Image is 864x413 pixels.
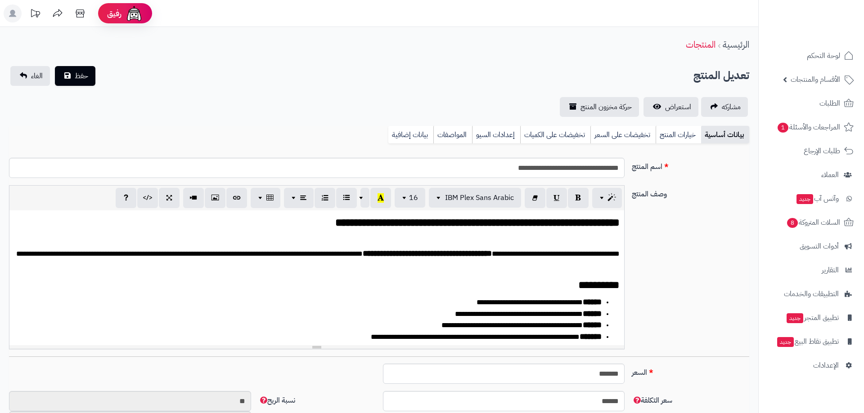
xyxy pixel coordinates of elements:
a: بيانات أساسية [701,126,749,144]
span: المراجعات والأسئلة [777,121,840,133]
a: المنتجات [686,38,715,51]
span: حفظ [75,71,88,81]
a: التقارير [764,259,859,281]
a: الطلبات [764,93,859,114]
a: بيانات إضافية [388,126,433,144]
span: الغاء [31,71,43,81]
span: وآتس آب [796,192,839,205]
label: اسم المنتج [628,158,753,172]
img: ai-face.png [125,4,143,22]
a: طلبات الإرجاع [764,140,859,162]
span: رفيق [107,8,121,19]
label: وصف المنتج [628,185,753,200]
span: 8 [787,218,798,228]
span: مشاركه [722,102,741,112]
a: تطبيق نقاط البيعجديد [764,331,859,352]
a: المواصفات [433,126,472,144]
span: 1 [778,123,788,133]
span: تطبيق نقاط البيع [776,335,839,348]
span: التطبيقات والخدمات [784,288,839,300]
a: الرئيسية [723,38,749,51]
span: تطبيق المتجر [786,311,839,324]
span: جديد [777,337,794,347]
button: IBM Plex Sans Arabic [429,188,521,208]
a: المراجعات والأسئلة1 [764,116,859,138]
button: 16 [395,188,425,208]
a: إعدادات السيو [472,126,520,144]
a: لوحة التحكم [764,45,859,67]
a: استعراض [643,97,698,117]
span: الإعدادات [813,359,839,372]
h2: تعديل المنتج [693,67,749,85]
a: وآتس آبجديد [764,188,859,209]
button: حفظ [55,66,95,86]
span: التقارير [822,264,839,276]
a: تحديثات المنصة [24,4,46,25]
span: طلبات الإرجاع [804,145,840,157]
span: استعراض [665,102,691,112]
a: خيارات المنتج [656,126,701,144]
a: أدوات التسويق [764,235,859,257]
span: جديد [787,313,803,323]
span: حركة مخزون المنتج [580,102,632,112]
span: لوحة التحكم [807,49,840,62]
a: حركة مخزون المنتج [560,97,639,117]
span: السلات المتروكة [786,216,840,229]
span: الطلبات [819,97,840,110]
span: الأقسام والمنتجات [791,73,840,86]
a: تخفيضات على السعر [590,126,656,144]
a: العملاء [764,164,859,186]
span: سعر التكلفة [632,395,672,406]
span: نسبة الربح [258,395,295,406]
a: مشاركه [701,97,748,117]
span: IBM Plex Sans Arabic [445,192,514,203]
a: السلات المتروكة8 [764,212,859,233]
span: أدوات التسويق [800,240,839,253]
a: التطبيقات والخدمات [764,283,859,305]
span: العملاء [821,169,839,181]
a: تخفيضات على الكميات [520,126,590,144]
a: الإعدادات [764,355,859,376]
span: 16 [409,192,418,203]
span: جديد [796,194,813,204]
a: تطبيق المتجرجديد [764,307,859,329]
a: الغاء [10,66,50,86]
label: السعر [628,364,753,378]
